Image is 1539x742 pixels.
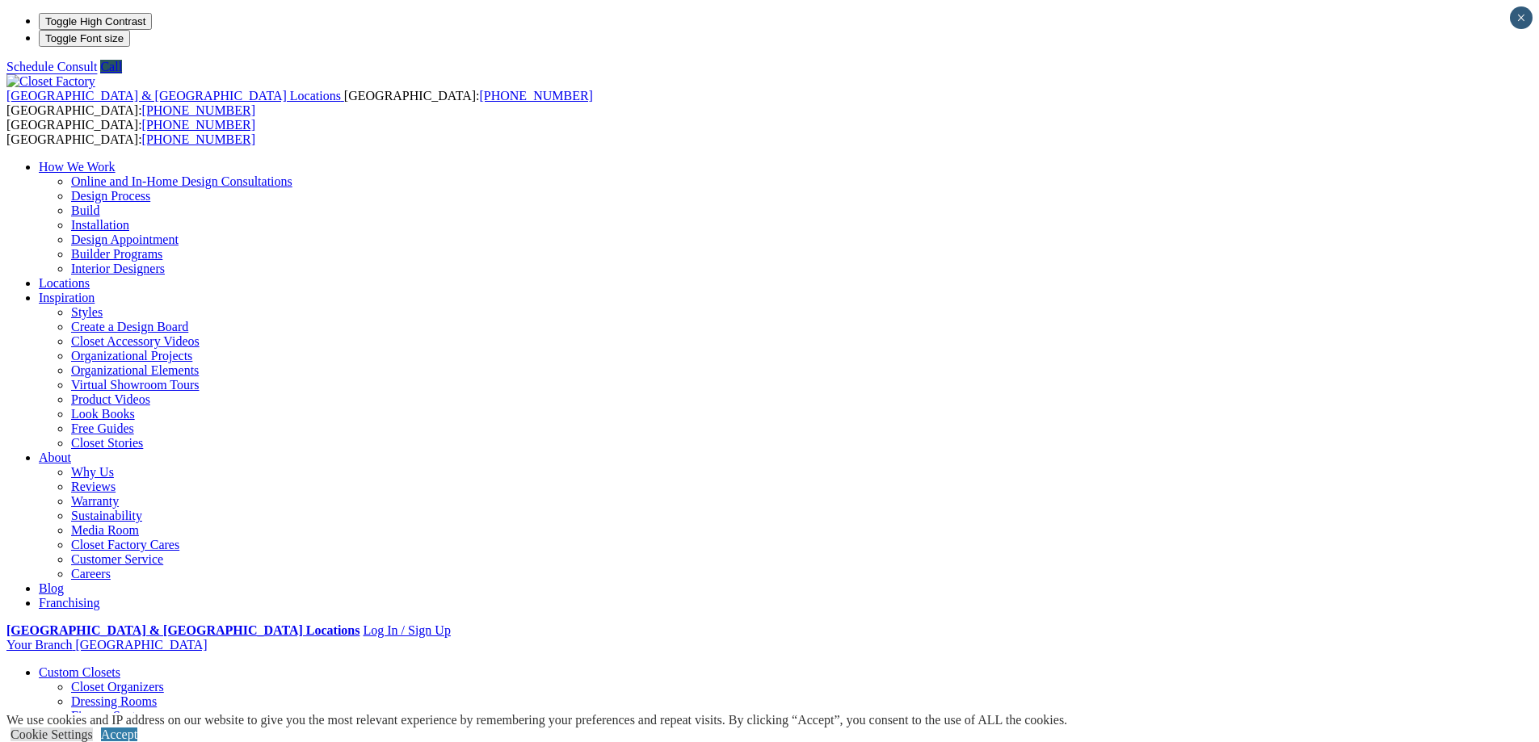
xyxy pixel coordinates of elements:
a: Build [71,203,100,217]
button: Close [1510,6,1533,29]
a: Installation [71,218,129,232]
a: Product Videos [71,392,150,406]
a: Styles [71,305,103,319]
a: Customer Service [71,552,163,566]
a: Careers [71,567,111,581]
span: Toggle High Contrast [45,15,145,27]
a: Franchising [39,596,100,610]
a: Dressing Rooms [71,694,157,708]
a: Locations [39,276,90,290]
a: Schedule Consult [6,60,97,73]
a: [PHONE_NUMBER] [142,103,255,117]
a: Why Us [71,465,114,479]
div: We use cookies and IP address on our website to give you the most relevant experience by remember... [6,713,1067,727]
a: [PHONE_NUMBER] [142,132,255,146]
a: Log In / Sign Up [363,623,450,637]
img: Closet Factory [6,74,95,89]
a: Closet Factory Cares [71,538,179,551]
a: Virtual Showroom Tours [71,378,200,392]
span: [GEOGRAPHIC_DATA]: [GEOGRAPHIC_DATA]: [6,89,593,117]
a: Online and In-Home Design Consultations [71,174,292,188]
a: Interior Designers [71,262,165,275]
a: Sustainability [71,509,142,522]
a: [PHONE_NUMBER] [142,118,255,132]
a: Cookie Settings [11,727,93,741]
a: [GEOGRAPHIC_DATA] & [GEOGRAPHIC_DATA] Locations [6,89,344,103]
span: [GEOGRAPHIC_DATA]: [GEOGRAPHIC_DATA]: [6,118,255,146]
a: Accept [101,727,137,741]
a: Blog [39,581,64,595]
button: Toggle High Contrast [39,13,152,30]
span: [GEOGRAPHIC_DATA] & [GEOGRAPHIC_DATA] Locations [6,89,341,103]
a: [GEOGRAPHIC_DATA] & [GEOGRAPHIC_DATA] Locations [6,623,360,637]
a: Call [100,60,122,73]
a: Organizational Projects [71,349,192,363]
a: Closet Stories [71,436,143,450]
button: Toggle Font size [39,30,130,47]
a: Builder Programs [71,247,162,261]
a: [PHONE_NUMBER] [479,89,592,103]
a: Warranty [71,494,119,508]
span: [GEOGRAPHIC_DATA] [75,638,207,652]
a: Free Guides [71,421,134,435]
a: Closet Organizers [71,680,164,694]
span: Toggle Font size [45,32,124,44]
a: Look Books [71,407,135,421]
a: Your Branch [GEOGRAPHIC_DATA] [6,638,208,652]
a: Create a Design Board [71,320,188,333]
a: Inspiration [39,291,95,304]
a: Design Process [71,189,150,203]
a: How We Work [39,160,116,174]
a: Closet Accessory Videos [71,334,200,348]
a: Design Appointment [71,233,179,246]
a: Custom Closets [39,665,120,679]
a: Finesse Systems [71,709,156,723]
a: Media Room [71,523,139,537]
a: Organizational Elements [71,363,199,377]
a: About [39,451,71,464]
a: Reviews [71,480,116,493]
span: Your Branch [6,638,72,652]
